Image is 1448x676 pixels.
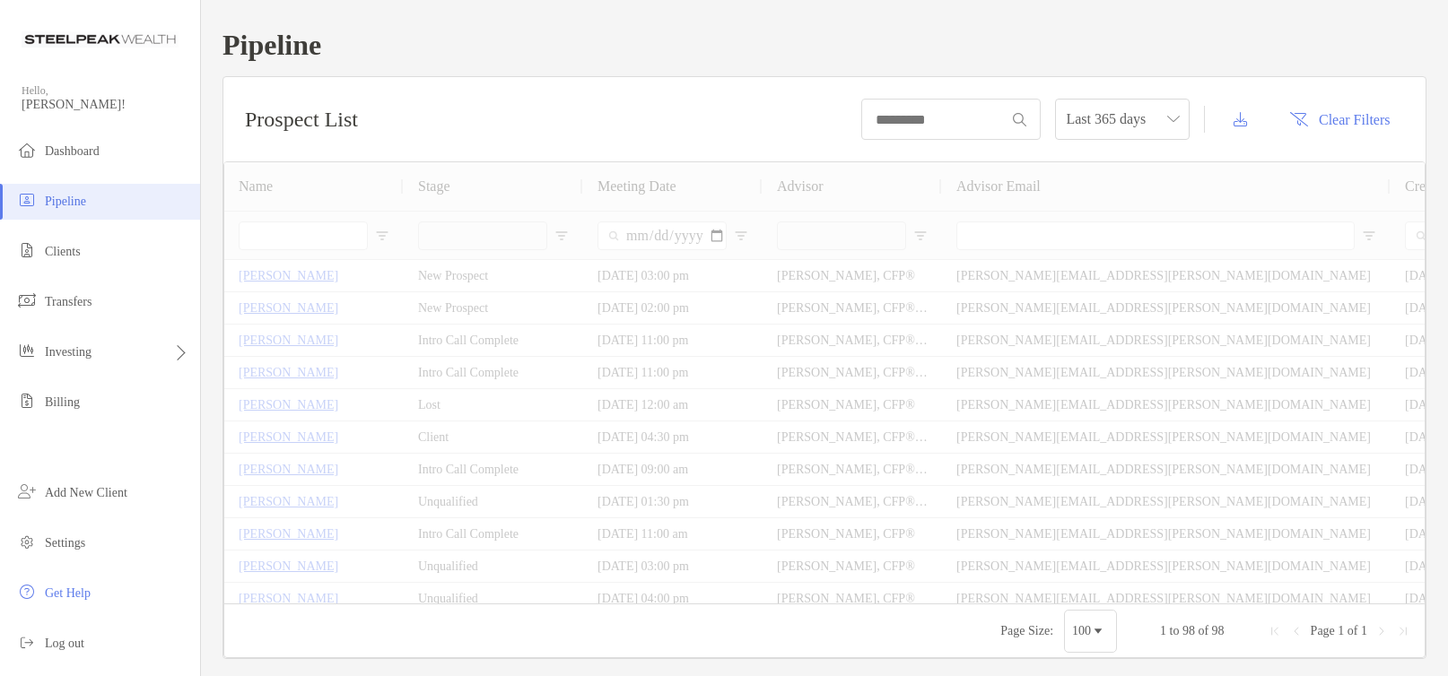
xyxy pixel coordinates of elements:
[1396,624,1410,638] div: Last Page
[1072,624,1091,638] div: 100
[1276,100,1404,139] button: Clear Filters
[45,637,84,650] span: Log out
[1170,624,1180,637] span: to
[16,189,38,211] img: pipeline icon
[45,245,81,258] span: Clients
[1064,610,1117,653] div: Page Size
[1160,624,1166,637] span: 1
[1198,624,1208,637] span: of
[16,340,38,361] img: investing icon
[45,536,85,550] span: Settings
[1066,100,1179,139] span: Last 365 days
[1289,624,1304,638] div: Previous Page
[16,139,38,160] img: dashboard icon
[1212,624,1225,637] span: 98
[45,395,80,409] span: Billing
[45,195,86,208] span: Pipeline
[45,144,100,158] span: Dashboard
[22,98,189,112] span: [PERSON_NAME]!
[1000,624,1053,638] div: Page Size:
[16,531,38,552] img: settings icon
[1013,113,1026,126] img: input icon
[45,345,92,359] span: Investing
[16,481,38,502] img: add_new_client icon
[245,108,358,132] h3: Prospect List
[16,239,38,261] img: clients icon
[16,631,38,653] img: logout icon
[45,486,127,499] span: Add New Client
[1182,624,1195,637] span: 98
[16,290,38,311] img: transfers icon
[22,7,179,72] img: Zoe Logo
[16,581,38,602] img: get-help icon
[16,390,38,412] img: billing icon
[1374,624,1389,638] div: Next Page
[45,586,91,600] span: Get Help
[1338,624,1344,637] span: 1
[1361,624,1367,637] span: 1
[45,295,92,308] span: Transfers
[1268,624,1282,638] div: First Page
[1348,624,1358,637] span: of
[1311,624,1335,637] span: Page
[222,29,1426,62] h1: Pipeline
